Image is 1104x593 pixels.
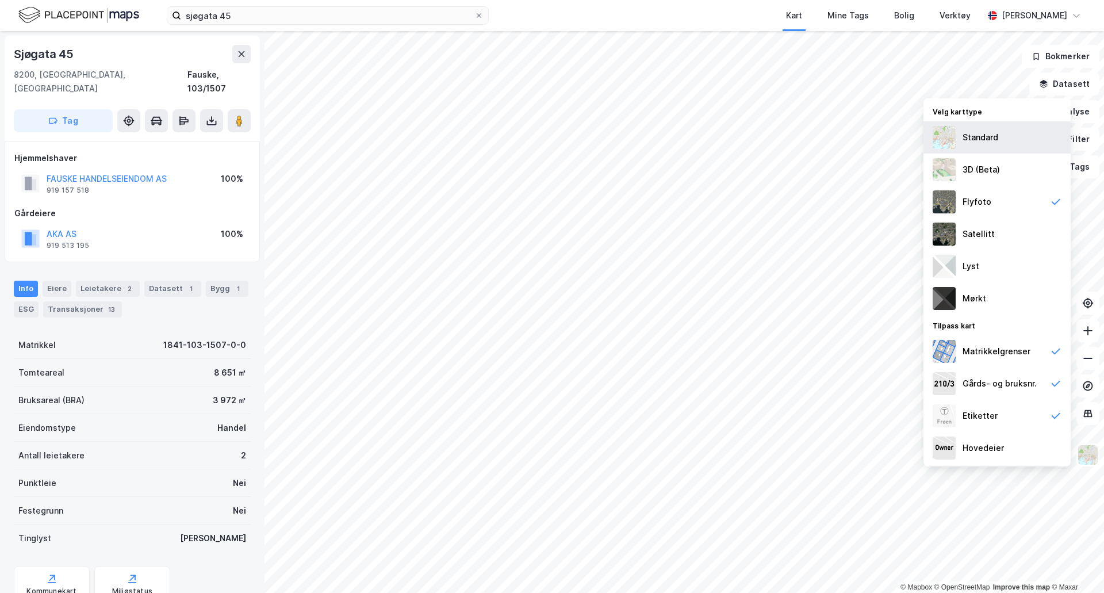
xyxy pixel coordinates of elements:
[241,449,246,462] div: 2
[14,45,76,63] div: Sjøgata 45
[232,283,244,294] div: 1
[1046,155,1099,178] button: Tags
[14,281,38,297] div: Info
[934,583,990,591] a: OpenStreetMap
[47,186,89,195] div: 919 157 518
[933,287,956,310] img: nCdM7BzjoCAAAAAElFTkSuQmCC
[933,255,956,278] img: luj3wr1y2y3+OchiMxRmMxRlscgabnMEmZ7DJGWxyBpucwSZnsMkZbHIGm5zBJmewyRlscgabnMEmZ7DJGWxyBpucwSZnsMkZ...
[933,404,956,427] img: Z
[18,393,85,407] div: Bruksareal (BRA)
[47,241,89,250] div: 919 513 195
[14,109,113,132] button: Tag
[894,9,914,22] div: Bolig
[940,9,971,22] div: Verktøy
[213,393,246,407] div: 3 972 ㎡
[933,437,956,460] img: majorOwner.b5e170eddb5c04bfeeff.jpeg
[1029,72,1099,95] button: Datasett
[144,281,201,297] div: Datasett
[233,504,246,518] div: Nei
[933,190,956,213] img: Z
[18,338,56,352] div: Matrikkel
[18,5,139,25] img: logo.f888ab2527a4732fd821a326f86c7f29.svg
[1077,444,1099,466] img: Z
[14,206,250,220] div: Gårdeiere
[180,531,246,545] div: [PERSON_NAME]
[18,449,85,462] div: Antall leietakere
[923,315,1071,335] div: Tilpass kart
[18,476,56,490] div: Punktleie
[963,441,1004,455] div: Hovedeier
[185,283,197,294] div: 1
[933,340,956,363] img: cadastreBorders.cfe08de4b5ddd52a10de.jpeg
[18,531,51,545] div: Tinglyst
[217,421,246,435] div: Handel
[124,283,135,294] div: 2
[1044,128,1099,151] button: Filter
[221,227,243,241] div: 100%
[963,195,991,209] div: Flyfoto
[963,292,986,305] div: Mørkt
[827,9,869,22] div: Mine Tags
[206,281,248,297] div: Bygg
[963,163,1000,177] div: 3D (Beta)
[181,7,474,24] input: Søk på adresse, matrikkel, gårdeiere, leietakere eller personer
[106,304,117,315] div: 13
[14,301,39,317] div: ESG
[1046,538,1104,593] div: Kontrollprogram for chat
[993,583,1050,591] a: Improve this map
[18,421,76,435] div: Eiendomstype
[163,338,246,352] div: 1841-103-1507-0-0
[14,151,250,165] div: Hjemmelshaver
[963,377,1037,391] div: Gårds- og bruksnr.
[18,504,63,518] div: Festegrunn
[963,131,998,144] div: Standard
[963,259,979,273] div: Lyst
[900,583,932,591] a: Mapbox
[1022,45,1099,68] button: Bokmerker
[43,301,122,317] div: Transaksjoner
[933,126,956,149] img: Z
[933,223,956,246] img: 9k=
[933,372,956,395] img: cadastreKeys.547ab17ec502f5a4ef2b.jpeg
[43,281,71,297] div: Eiere
[933,158,956,181] img: Z
[963,345,1030,358] div: Matrikkelgrenser
[221,172,243,186] div: 100%
[963,409,998,423] div: Etiketter
[14,68,187,95] div: 8200, [GEOGRAPHIC_DATA], [GEOGRAPHIC_DATA]
[963,227,995,241] div: Satellitt
[18,366,64,380] div: Tomteareal
[214,366,246,380] div: 8 651 ㎡
[76,281,140,297] div: Leietakere
[786,9,802,22] div: Kart
[187,68,251,95] div: Fauske, 103/1507
[1046,538,1104,593] iframe: Chat Widget
[923,101,1071,121] div: Velg karttype
[1002,9,1067,22] div: [PERSON_NAME]
[233,476,246,490] div: Nei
